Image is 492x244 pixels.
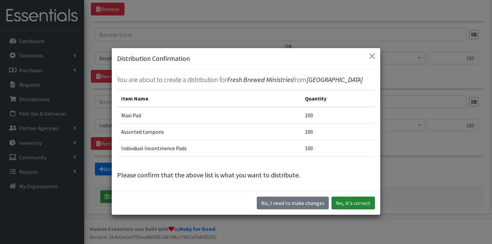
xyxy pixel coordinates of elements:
p: You are about to create a distribution for from [117,75,375,85]
button: Close [367,51,378,62]
td: Assorted tampons [117,124,301,140]
td: 100 [301,124,375,140]
span: Fresh Brewed Ministries [227,75,293,84]
button: No I need to make changes [257,197,329,209]
td: Maxi Pad [117,107,301,124]
td: 100 [301,107,375,124]
td: Individual Incontinence Pads [117,140,301,157]
td: 100 [301,140,375,157]
h5: Distribution Confirmation [117,53,190,64]
th: Quantity [301,90,375,107]
th: Item Name [117,90,301,107]
button: Yes, it's correct [331,197,375,209]
span: [GEOGRAPHIC_DATA] [307,75,363,84]
p: Please confirm that the above list is what you want to distribute. [117,170,375,180]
